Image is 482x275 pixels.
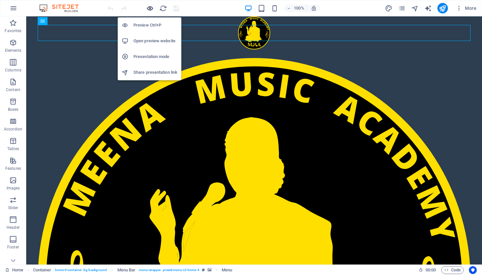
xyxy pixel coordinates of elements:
[5,28,21,33] p: Favorites
[208,268,211,272] i: This element contains a background
[7,245,19,250] p: Footer
[294,4,304,12] h6: 100%
[444,266,461,274] span: Code
[202,268,205,272] i: This element is a customizable preset
[7,225,20,230] p: Header
[7,146,19,151] p: Tables
[430,267,431,272] span: :
[419,266,436,274] h6: Session time
[398,4,406,12] button: pages
[424,5,432,12] i: AI Writer
[4,127,22,132] p: Accordion
[411,4,419,12] button: navigator
[426,266,436,274] span: 00 00
[456,5,476,11] span: More
[439,5,446,12] i: Publish
[38,4,87,12] img: Editor Logo
[133,53,177,61] h6: Presentation mode
[385,4,393,12] button: design
[133,21,177,29] h6: Preview Ctrl+P
[6,87,20,92] p: Content
[5,166,21,171] p: Features
[8,107,19,112] p: Boxes
[311,5,317,11] i: On resize automatically adjust zoom level to fit chosen device.
[5,68,21,73] p: Columns
[159,4,167,12] button: reload
[5,48,22,53] p: Elements
[411,5,419,12] i: Navigator
[5,266,23,274] a: Click to cancel selection. Double-click to open Pages
[469,266,477,274] button: Usercentrics
[133,37,177,45] h6: Open preview website
[8,205,18,210] p: Slider
[398,5,406,12] i: Pages (Ctrl+Alt+S)
[133,69,177,76] h6: Share presentation link
[33,266,51,274] span: Click to select. Double-click to edit
[437,3,448,13] button: publish
[424,4,432,12] button: text_generator
[453,3,479,13] button: More
[138,266,199,274] span: . menu-wrapper .preset-menu-v2-home-4
[33,266,232,274] nav: breadcrumb
[222,266,232,274] span: Click to select. Double-click to edit
[54,266,107,274] span: . home-4-container .bg-background
[385,5,392,12] i: Design (Ctrl+Alt+Y)
[159,5,167,12] i: Reload page
[7,186,20,191] p: Images
[441,266,464,274] button: Code
[284,4,307,12] button: 100%
[117,266,136,274] span: Click to select. Double-click to edit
